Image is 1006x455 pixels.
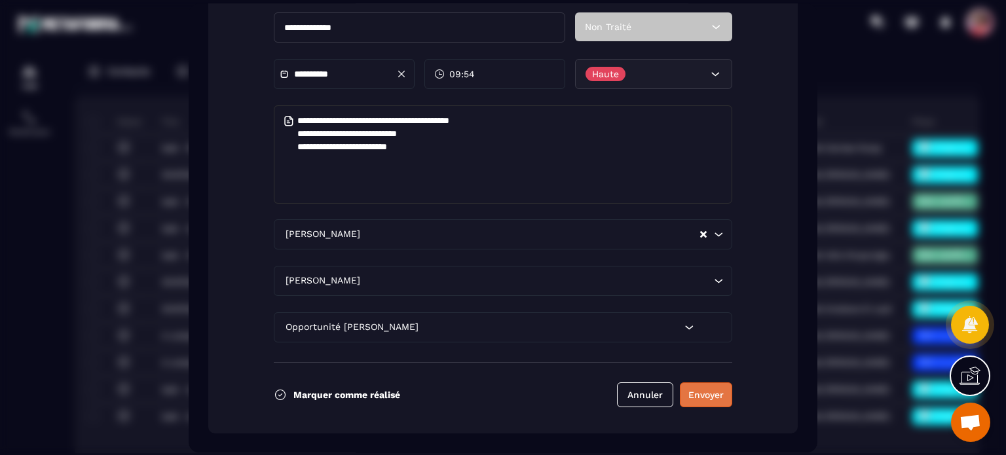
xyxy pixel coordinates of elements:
span: [PERSON_NAME] [282,227,363,242]
div: Search for option [274,312,732,342]
p: Haute [592,69,619,79]
button: Annuler [617,382,673,407]
span: Non Traité [585,22,631,32]
input: Search for option [363,274,711,288]
span: [PERSON_NAME] [282,274,363,288]
p: Marquer comme réalisé [293,390,400,400]
button: Envoyer [680,382,732,407]
input: Search for option [421,320,681,335]
div: Search for option [274,266,732,296]
span: 09:54 [449,67,475,81]
div: Ouvrir le chat [951,403,990,442]
span: Opportunité [PERSON_NAME] [282,320,421,335]
button: Clear Selected [700,229,707,239]
div: Search for option [274,219,732,249]
input: Search for option [363,227,699,242]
